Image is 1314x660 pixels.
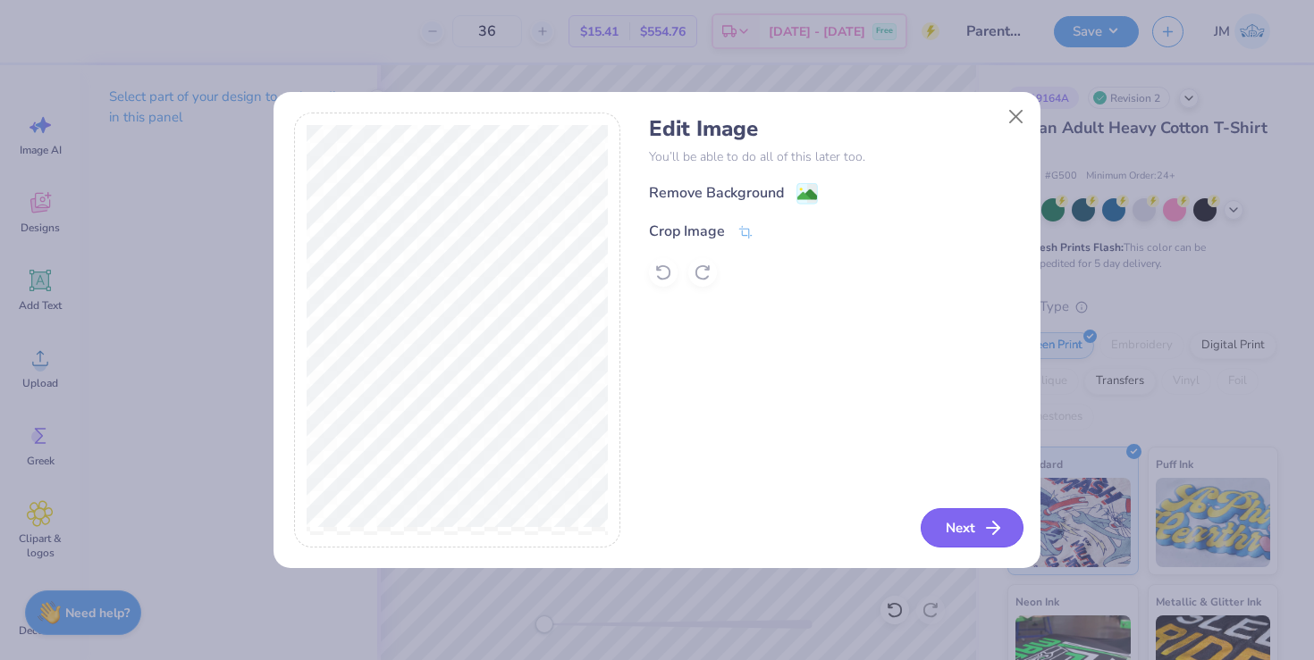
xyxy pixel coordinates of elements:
h4: Edit Image [649,116,1020,142]
button: Close [999,100,1033,134]
button: Next [921,508,1023,547]
div: Crop Image [649,221,725,242]
div: Remove Background [649,182,784,204]
p: You’ll be able to do all of this later too. [649,147,1020,166]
